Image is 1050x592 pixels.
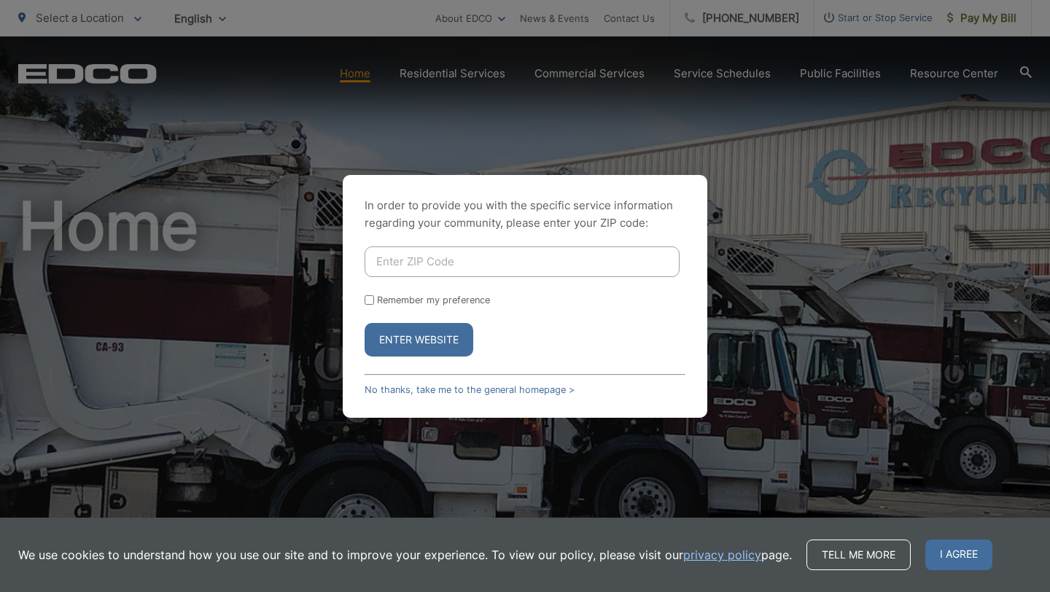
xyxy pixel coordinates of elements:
[806,540,911,570] a: Tell me more
[365,323,473,357] button: Enter Website
[683,546,761,564] a: privacy policy
[365,384,575,395] a: No thanks, take me to the general homepage >
[18,546,792,564] p: We use cookies to understand how you use our site and to improve your experience. To view our pol...
[365,197,685,232] p: In order to provide you with the specific service information regarding your community, please en...
[377,295,490,305] label: Remember my preference
[925,540,992,570] span: I agree
[365,246,680,277] input: Enter ZIP Code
